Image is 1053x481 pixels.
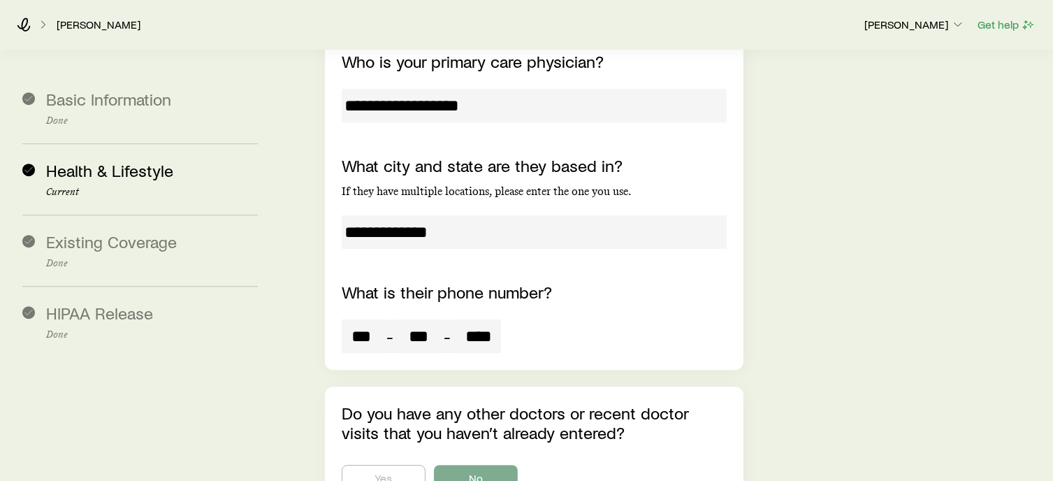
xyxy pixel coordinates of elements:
button: [PERSON_NAME] [864,17,966,34]
p: Current [46,187,258,198]
p: Done [46,329,258,340]
button: Get help [977,17,1036,33]
p: Done [46,115,258,127]
p: If they have multiple locations, please enter the one you use. [342,185,727,199]
label: What is their phone number? [342,282,552,302]
a: [PERSON_NAME] [56,18,141,31]
span: Health & Lifestyle [46,160,173,180]
span: - [444,326,451,346]
span: HIPAA Release [46,303,153,323]
span: - [386,326,393,346]
p: Done [46,258,258,269]
p: [PERSON_NAME] [864,17,965,31]
p: Do you have any other doctors or recent doctor visits that you haven’t already entered? [342,403,727,443]
label: What city and state are they based in? [342,155,623,175]
span: Existing Coverage [46,231,177,252]
span: Basic Information [46,89,171,109]
label: Who is your primary care physician? [342,51,604,71]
